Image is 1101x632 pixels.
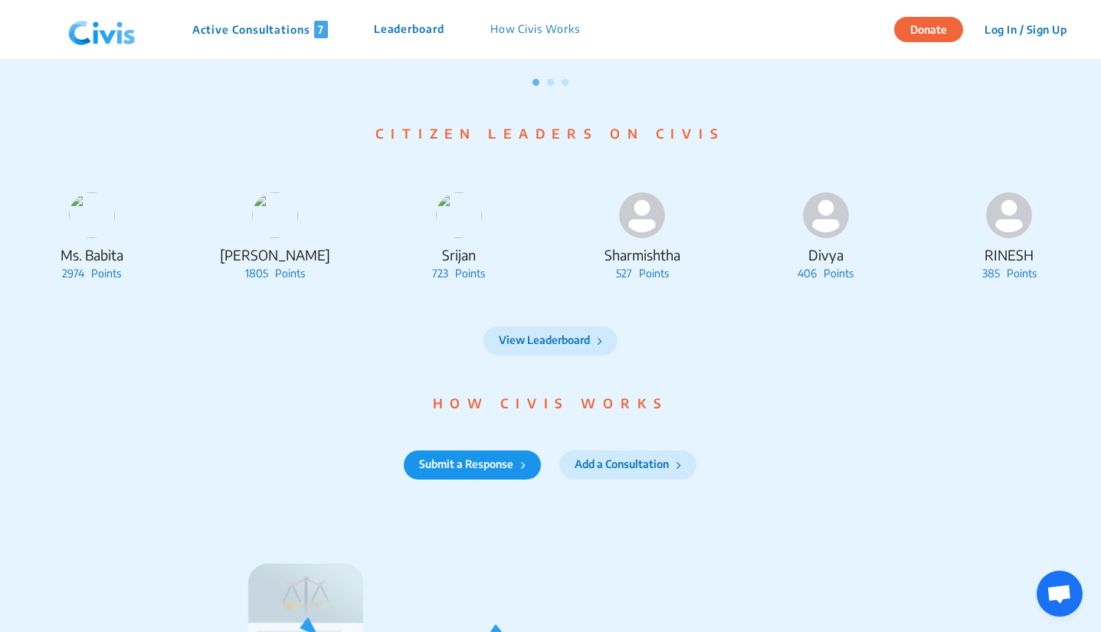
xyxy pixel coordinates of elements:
[184,244,368,265] p: [PERSON_NAME]
[436,192,482,238] img: lqgk3baiw1nubkdro8442khzo8d7
[734,265,918,282] p: 406 Points
[483,326,618,355] button: View Leaderboard
[367,265,551,282] p: 723 Points
[734,244,918,265] p: Divya
[69,192,115,238] img: s8od5g1ljkzvrdwi72zpzdl8s36m
[986,192,1032,238] img: person-default.svg
[314,21,328,38] span: 7
[559,450,696,480] button: Add a Consultation
[975,18,1076,41] button: Log In / Sign Up
[55,394,1046,414] p: HOW CIVIS WORKS
[490,21,580,38] p: How Civis Works
[619,192,665,238] img: person-default.svg
[551,244,735,265] p: Sharmishtha
[62,7,142,53] img: navlogo.png
[894,17,963,42] button: Donate
[803,192,849,238] img: person-default.svg
[551,265,735,282] p: 527 Points
[184,265,368,282] p: 1805 Points
[1037,571,1083,617] div: Open chat
[404,450,541,480] button: Submit a Response
[252,192,298,238] img: gwjp61j5yljp29b2ryy9crl2lf45
[894,21,975,36] a: Donate
[374,21,444,38] p: Leaderboard
[192,21,328,38] p: Active Consultations
[367,244,551,265] p: Srijan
